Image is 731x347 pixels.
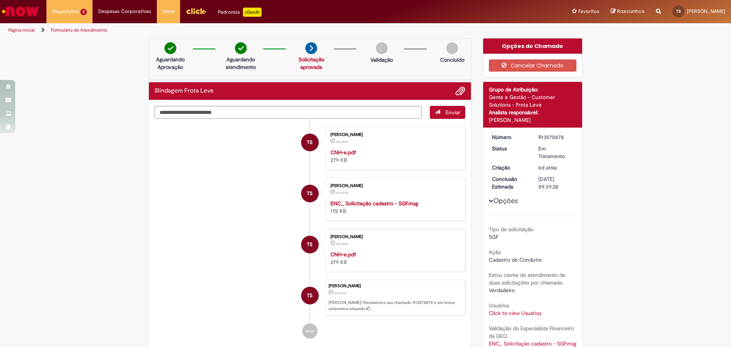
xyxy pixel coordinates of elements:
[330,149,356,156] a: CNH-e.pdf
[489,59,577,72] button: Cancelar Chamado
[445,109,460,116] span: Enviar
[222,56,259,71] p: Aguardando atendimento
[538,164,574,171] div: 26/09/2025 14:38:53
[329,284,461,288] div: [PERSON_NAME]
[307,235,313,254] span: TS
[52,8,79,15] span: Requisições
[489,340,576,347] a: Download de ENC_ Solicitação cadastro - SGF.msg
[486,133,533,141] dt: Número
[330,149,457,164] div: 279 KB
[489,249,501,256] b: Ação
[676,9,681,14] span: TS
[329,300,461,312] p: [PERSON_NAME]! Recebemos seu chamado R13570878 e em breve estaremos atuando.
[330,200,457,215] div: 175 KB
[538,175,574,190] div: [DATE] 09:39:28
[8,27,35,33] a: Página inicial
[489,287,515,294] span: Verdadeiro
[336,241,348,246] time: 26/09/2025 14:37:11
[538,164,557,171] time: 26/09/2025 14:38:53
[235,42,247,54] img: check-circle-green.png
[330,251,457,266] div: 279 KB
[486,164,533,171] dt: Criação
[155,119,465,347] ul: Histórico de tíquete
[336,139,348,144] time: 26/09/2025 14:38:48
[330,200,418,207] a: ENC_ Solicitação cadastro - SGF.msg
[155,88,214,94] h2: Blindagem Frota Leve Histórico de tíquete
[218,8,262,17] div: Padroniza
[307,286,313,305] span: TS
[51,27,107,33] a: Formulário de Atendimento
[186,5,206,17] img: click_logo_yellow_360x200.png
[376,42,388,54] img: img-circle-grey.png
[334,291,346,295] span: 6d atrás
[455,86,465,96] button: Adicionar anexos
[330,184,457,188] div: [PERSON_NAME]
[489,93,577,109] div: Gente e Gestão - Customer Solutions - Frota Leve
[440,56,464,64] p: Concluído
[446,42,458,54] img: img-circle-grey.png
[336,190,348,195] time: 26/09/2025 14:38:40
[301,185,319,202] div: Takasi Augusto De Souza
[538,164,557,171] span: 6d atrás
[155,106,422,119] textarea: Digite sua mensagem aqui...
[489,116,577,124] div: [PERSON_NAME]
[336,241,348,246] span: 6d atrás
[163,8,174,15] span: More
[330,251,356,258] a: CNH-e.pdf
[1,4,40,19] img: ServiceNow
[489,302,509,309] b: Usuários
[98,8,151,15] span: Despesas Corporativas
[611,8,645,15] a: Rascunhos
[489,325,574,339] b: Validação do Especialista Financeiro da GEO.
[489,310,541,317] a: Click to view Usuários
[305,42,317,54] img: arrow-next.png
[370,56,393,64] p: Validação
[578,8,599,15] span: Favoritos
[307,184,313,203] span: TS
[330,133,457,137] div: [PERSON_NAME]
[687,8,725,14] span: [PERSON_NAME]
[301,134,319,151] div: Takasi Augusto De Souza
[307,133,313,152] span: TS
[483,38,583,54] div: Opções do Chamado
[336,190,348,195] span: 6d atrás
[538,133,574,141] div: R13570878
[489,256,542,263] span: Cadastro de Condutor
[489,272,565,286] b: Estou ciente do atendimento de duas solicitações por chamado.
[489,109,577,116] div: Analista responsável:
[538,145,574,160] div: Em Tratamento
[489,86,577,93] div: Grupo de Atribuição:
[486,145,533,152] dt: Status
[155,280,465,316] li: Takasi Augusto De Souza
[334,291,346,295] time: 26/09/2025 14:38:53
[617,8,645,15] span: Rascunhos
[430,106,465,119] button: Enviar
[301,236,319,253] div: Takasi Augusto De Souza
[336,139,348,144] span: 6d atrás
[301,287,319,304] div: Takasi Augusto De Souza
[152,56,189,71] p: Aguardando Aprovação
[489,226,533,233] b: Tipo de solicitação
[298,56,324,70] a: Solicitação aprovada
[80,9,87,15] span: 2
[164,42,176,54] img: check-circle-green.png
[6,23,482,37] ul: Trilhas de página
[486,175,533,190] dt: Conclusão Estimada
[489,233,498,240] span: SGF
[243,8,262,17] p: +GenAi
[330,235,457,239] div: [PERSON_NAME]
